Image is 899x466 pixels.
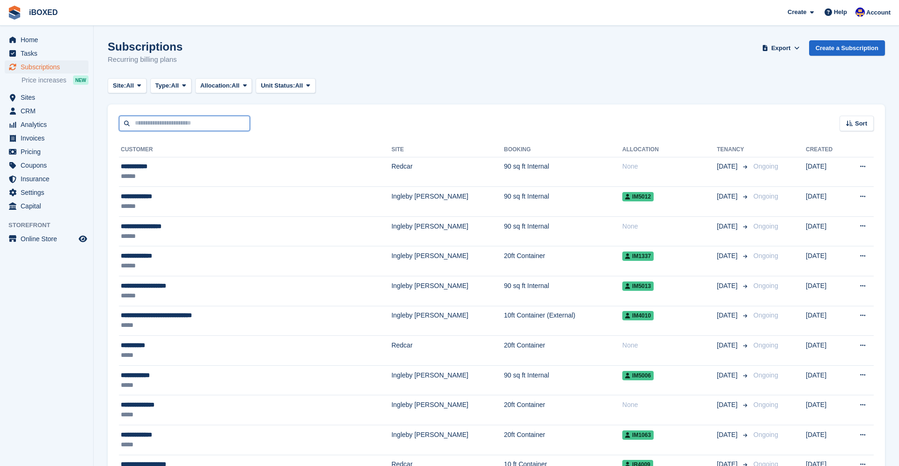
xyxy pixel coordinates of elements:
[806,306,845,336] td: [DATE]
[25,5,61,20] a: iBOXED
[108,54,183,65] p: Recurring billing plans
[717,251,739,261] span: [DATE]
[504,395,622,425] td: 20ft Container
[504,336,622,366] td: 20ft Container
[7,6,22,20] img: stora-icon-8386f47178a22dfd0bd8f6a31ec36ba5ce8667c1dd55bd0f319d3a0aa187defe.svg
[753,163,778,170] span: Ongoing
[806,336,845,366] td: [DATE]
[232,81,240,90] span: All
[5,91,88,104] a: menu
[5,172,88,185] a: menu
[21,186,77,199] span: Settings
[391,365,504,395] td: Ingleby [PERSON_NAME]
[504,157,622,187] td: 90 sq ft Internal
[21,118,77,131] span: Analytics
[753,431,778,438] span: Ongoing
[717,430,739,440] span: [DATE]
[771,44,790,53] span: Export
[622,162,717,171] div: None
[5,232,88,245] a: menu
[622,400,717,410] div: None
[622,192,654,201] span: IM5012
[73,75,88,85] div: NEW
[504,306,622,336] td: 10ft Container (External)
[806,276,845,306] td: [DATE]
[753,192,778,200] span: Ongoing
[622,430,654,440] span: IM1063
[753,282,778,289] span: Ongoing
[22,75,88,85] a: Price increases NEW
[806,216,845,246] td: [DATE]
[753,311,778,319] span: Ongoing
[5,186,88,199] a: menu
[21,145,77,158] span: Pricing
[809,40,885,56] a: Create a Subscription
[717,340,739,350] span: [DATE]
[5,159,88,172] a: menu
[760,40,802,56] button: Export
[753,341,778,349] span: Ongoing
[21,60,77,74] span: Subscriptions
[5,132,88,145] a: menu
[504,187,622,217] td: 90 sq ft Internal
[391,336,504,366] td: Redcar
[622,371,654,380] span: IM5006
[717,311,739,320] span: [DATE]
[391,216,504,246] td: Ingleby [PERSON_NAME]
[200,81,232,90] span: Allocation:
[717,281,739,291] span: [DATE]
[126,81,134,90] span: All
[717,192,739,201] span: [DATE]
[261,81,295,90] span: Unit Status:
[622,281,654,291] span: IM5013
[391,246,504,276] td: Ingleby [PERSON_NAME]
[504,425,622,455] td: 20ft Container
[150,78,192,94] button: Type: All
[622,251,654,261] span: IM1337
[788,7,806,17] span: Create
[21,33,77,46] span: Home
[155,81,171,90] span: Type:
[717,370,739,380] span: [DATE]
[108,78,147,94] button: Site: All
[171,81,179,90] span: All
[717,142,750,157] th: Tenancy
[5,33,88,46] a: menu
[5,118,88,131] a: menu
[753,371,778,379] span: Ongoing
[806,425,845,455] td: [DATE]
[5,104,88,118] a: menu
[753,401,778,408] span: Ongoing
[5,60,88,74] a: menu
[622,222,717,231] div: None
[717,400,739,410] span: [DATE]
[21,132,77,145] span: Invoices
[855,119,867,128] span: Sort
[717,222,739,231] span: [DATE]
[391,142,504,157] th: Site
[391,425,504,455] td: Ingleby [PERSON_NAME]
[504,365,622,395] td: 90 sq ft Internal
[391,276,504,306] td: Ingleby [PERSON_NAME]
[753,252,778,259] span: Ongoing
[391,157,504,187] td: Redcar
[753,222,778,230] span: Ongoing
[21,159,77,172] span: Coupons
[21,47,77,60] span: Tasks
[21,91,77,104] span: Sites
[22,76,66,85] span: Price increases
[504,276,622,306] td: 90 sq ft Internal
[504,216,622,246] td: 90 sq ft Internal
[21,104,77,118] span: CRM
[21,172,77,185] span: Insurance
[113,81,126,90] span: Site:
[806,395,845,425] td: [DATE]
[806,246,845,276] td: [DATE]
[622,142,717,157] th: Allocation
[77,233,88,244] a: Preview store
[806,142,845,157] th: Created
[8,221,93,230] span: Storefront
[622,311,654,320] span: IM4010
[21,200,77,213] span: Capital
[806,187,845,217] td: [DATE]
